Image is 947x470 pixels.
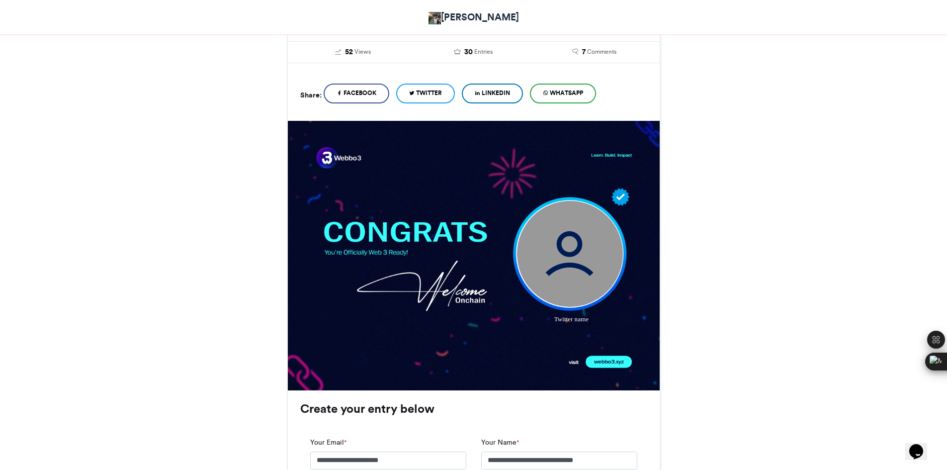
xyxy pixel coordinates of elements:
a: 30 Entries [421,47,526,58]
span: Views [354,47,371,56]
h3: Create your entry below [300,403,647,415]
a: [PERSON_NAME] [429,10,519,24]
span: Entries [474,47,493,56]
a: WhatsApp [530,84,596,103]
img: Anuoluwapo Omolafe [429,12,441,24]
a: LinkedIn [462,84,523,103]
a: 7 Comments [541,47,647,58]
label: Your Name [481,437,519,448]
div: Twitter name [478,315,664,324]
a: Facebook [324,84,389,103]
span: 7 [582,47,586,58]
h5: Share: [300,89,322,101]
span: Twitter [416,89,442,97]
span: WhatsApp [550,89,583,97]
span: Facebook [344,89,376,97]
span: Comments [587,47,616,56]
a: Twitter [396,84,455,103]
img: Background [288,121,660,390]
label: Your Email [310,437,346,448]
span: LinkedIn [482,89,510,97]
iframe: chat widget [905,430,937,460]
span: 52 [345,47,353,58]
img: user_circle.png [517,200,622,306]
a: 52 Views [300,47,406,58]
span: 30 [464,47,473,58]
